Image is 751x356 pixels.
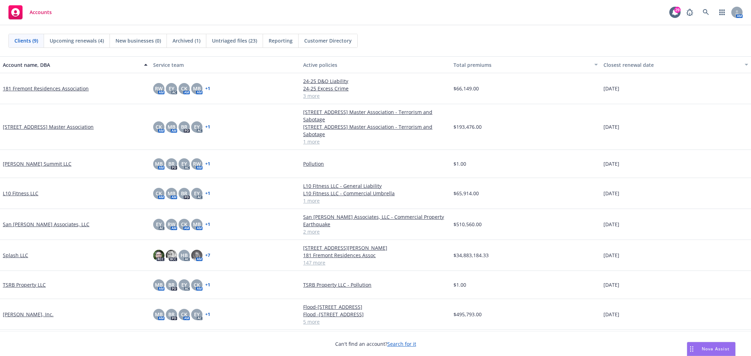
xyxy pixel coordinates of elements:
div: Total premiums [453,61,590,69]
span: [DATE] [603,190,619,197]
span: Untriaged files (23) [212,37,257,44]
a: + 1 [205,125,210,129]
span: [DATE] [603,311,619,318]
img: photo [153,250,164,261]
a: Earthquake [303,221,448,228]
a: [PERSON_NAME] Summit LLC [3,160,71,167]
span: Reporting [269,37,293,44]
a: + 1 [205,283,210,287]
span: $1.00 [453,281,466,288]
span: EY [181,281,187,288]
span: BR [181,123,187,131]
span: EY [194,123,200,131]
span: BR [168,311,175,318]
div: Service team [153,61,298,69]
div: Drag to move [687,342,696,356]
span: $495,793.00 [453,311,482,318]
span: [DATE] [603,252,619,259]
a: 3 more [303,92,448,100]
span: $510,560.00 [453,221,482,228]
button: Closest renewal date [601,56,751,73]
span: [DATE] [603,85,619,92]
div: Account name, DBA [3,61,140,69]
a: + 7 [205,253,210,258]
a: Search for it [387,341,416,347]
a: 1 more [303,197,448,204]
span: MB [193,221,201,228]
a: 24-25 Excess Crime [303,85,448,92]
span: RW [168,221,175,228]
a: [STREET_ADDRESS] Master Association [3,123,94,131]
span: MB [155,311,163,318]
a: TSRB Property LLC - Pollution [303,281,448,288]
a: Report a Bug [683,5,697,19]
a: 147 more [303,259,448,266]
span: RW [193,160,201,167]
span: MB [168,123,175,131]
a: TSRB Property LLC [3,281,46,288]
span: Clients (9) [14,37,38,44]
span: [DATE] [603,281,619,288]
span: BR [168,160,175,167]
a: Switch app [715,5,729,19]
span: EY [156,221,162,228]
span: [DATE] [603,160,619,167]
a: Accounts [6,2,55,22]
span: CK [181,221,187,228]
span: $34,883,184.33 [453,252,489,259]
a: 5 more [303,318,448,325]
a: + 1 [205,162,210,166]
span: CK [156,123,162,131]
span: CK [181,311,187,318]
span: $65,914.00 [453,190,479,197]
a: [STREET_ADDRESS] Master Association - Terrorism and Sabotage [303,108,448,123]
span: EY [169,85,174,92]
button: Total premiums [451,56,601,73]
a: Flood -[STREET_ADDRESS] [303,311,448,318]
button: Active policies [300,56,451,73]
button: Nova Assist [687,342,736,356]
span: $193,476.00 [453,123,482,131]
a: Flood-[STREET_ADDRESS] [303,303,448,311]
span: [DATE] [603,221,619,228]
span: CK [181,85,187,92]
a: [STREET_ADDRESS] Master Association - Terrorism and Sabotage [303,123,448,138]
a: San [PERSON_NAME] Associates, LLC [3,221,89,228]
a: 2 more [303,228,448,235]
a: San [PERSON_NAME] Associates, LLC - Commercial Property [303,213,448,221]
span: Accounts [30,9,52,15]
a: L10 Fitness LLC [3,190,38,197]
span: MB [193,85,201,92]
a: + 1 [205,222,210,227]
span: BR [168,281,175,288]
a: L10 Fitness LLC - Commercial Umbrella [303,190,448,197]
span: MB [155,160,163,167]
span: RW [155,85,163,92]
span: HB [181,252,188,259]
span: CK [156,190,162,197]
span: MB [155,281,163,288]
div: Closest renewal date [603,61,740,69]
span: Nova Assist [702,346,730,352]
span: New businesses (0) [115,37,161,44]
img: photo [166,250,177,261]
a: [STREET_ADDRESS][PERSON_NAME] [303,244,448,252]
a: Pollution [303,160,448,167]
span: $1.00 [453,160,466,167]
img: photo [191,250,202,261]
a: L10 Fitness LLC - General Liability [303,182,448,190]
a: + 1 [205,87,210,91]
button: Service team [150,56,301,73]
a: 181 Fremont Residences Assoc [303,252,448,259]
a: + 1 [205,191,210,196]
span: Upcoming renewals (4) [50,37,104,44]
a: Splash LLC [3,252,28,259]
div: 29 [674,7,681,13]
span: MB [168,190,175,197]
a: + 1 [205,312,210,317]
